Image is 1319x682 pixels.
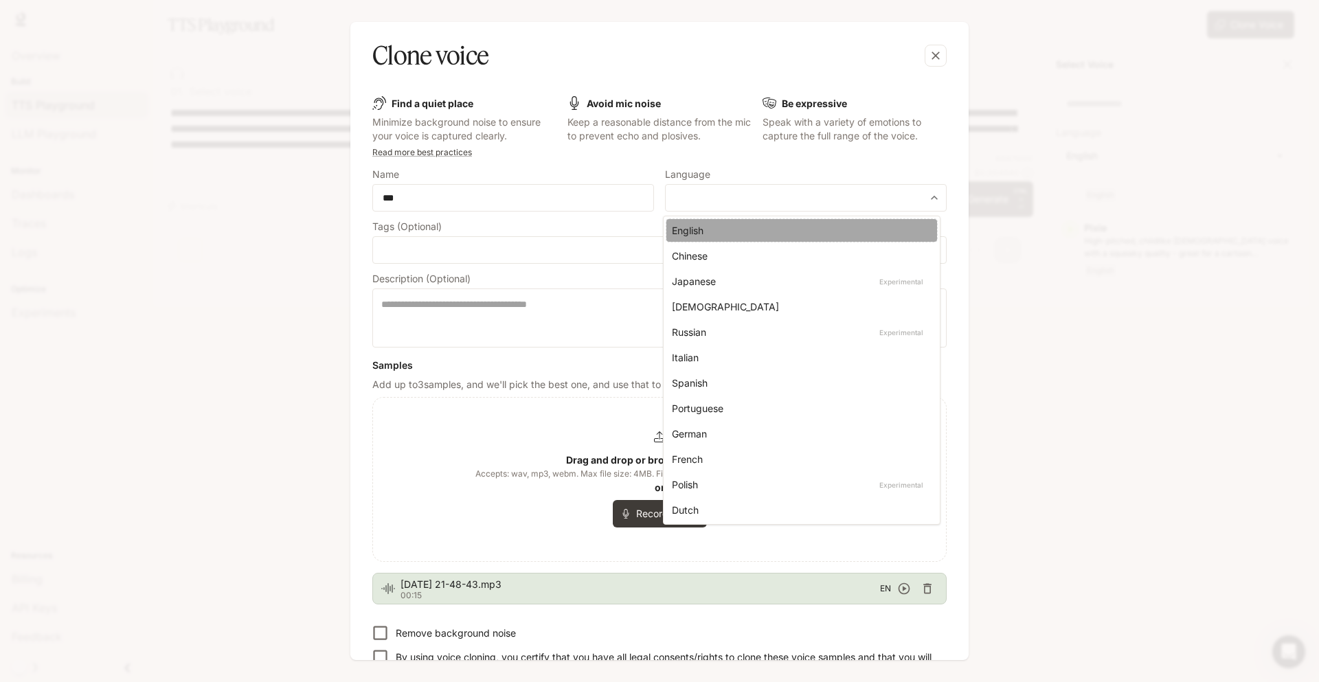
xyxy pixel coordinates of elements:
div: German [672,427,926,441]
div: Spanish [672,376,926,390]
p: Experimental [877,479,926,491]
div: Dutch [672,503,926,517]
div: [DEMOGRAPHIC_DATA] [672,299,926,314]
div: Italian [672,350,926,365]
div: Japanese [672,274,926,288]
div: Polish [672,477,926,492]
div: Russian [672,325,926,339]
div: Chinese [672,249,926,263]
div: Portuguese [672,401,926,416]
div: French [672,452,926,466]
p: Experimental [877,275,926,288]
p: Experimental [877,326,926,339]
div: English [672,223,926,238]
